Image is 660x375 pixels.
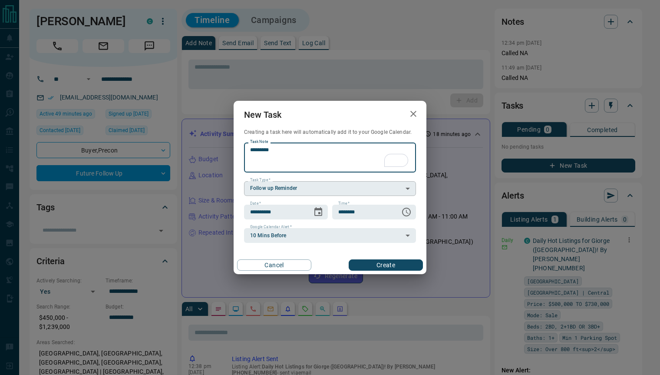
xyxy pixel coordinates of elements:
[250,139,268,145] label: Task Note
[237,259,311,271] button: Cancel
[338,201,350,206] label: Time
[244,181,416,196] div: Follow up Reminder
[244,228,416,243] div: 10 Mins Before
[250,177,271,183] label: Task Type
[250,146,410,169] textarea: To enrich screen reader interactions, please activate Accessibility in Grammarly extension settings
[398,203,415,221] button: Choose time, selected time is 6:00 AM
[349,259,423,271] button: Create
[250,201,261,206] label: Date
[234,101,292,129] h2: New Task
[250,224,292,230] label: Google Calendar Alert
[310,203,327,221] button: Choose date, selected date is Sep 17, 2025
[244,129,416,136] p: Creating a task here will automatically add it to your Google Calendar.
